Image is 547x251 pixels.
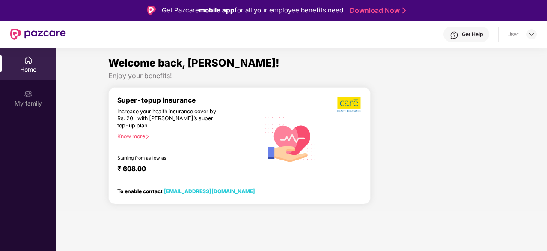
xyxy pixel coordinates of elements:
[117,108,223,130] div: Increase your health insurance cover by Rs. 20L with [PERSON_NAME]’s super top-up plan.
[108,71,495,80] div: Enjoy your benefits!
[117,155,223,161] div: Starting from as low as
[24,90,33,98] img: svg+xml;base64,PHN2ZyB3aWR0aD0iMjAiIGhlaWdodD0iMjAiIHZpZXdCb3g9IjAgMCAyMCAyMCIgZmlsbD0ibm9uZSIgeG...
[507,31,519,38] div: User
[24,56,33,64] img: svg+xml;base64,PHN2ZyBpZD0iSG9tZSIgeG1sbnM9Imh0dHA6Ly93d3cudzMub3JnLzIwMDAvc3ZnIiB3aWR0aD0iMjAiIG...
[117,133,255,139] div: Know more
[117,96,260,104] div: Super-topup Insurance
[337,96,362,112] img: b5dec4f62d2307b9de63beb79f102df3.png
[260,109,321,171] img: svg+xml;base64,PHN2ZyB4bWxucz0iaHR0cDovL3d3dy53My5vcmcvMjAwMC9zdmciIHhtbG5zOnhsaW5rPSJodHRwOi8vd3...
[350,6,403,15] a: Download Now
[145,134,150,139] span: right
[164,188,255,194] a: [EMAIL_ADDRESS][DOMAIN_NAME]
[462,31,483,38] div: Get Help
[402,6,406,15] img: Stroke
[528,31,535,38] img: svg+xml;base64,PHN2ZyBpZD0iRHJvcGRvd24tMzJ4MzIiIHhtbG5zPSJodHRwOi8vd3d3LnczLm9yZy8yMDAwL3N2ZyIgd2...
[199,6,235,14] strong: mobile app
[162,5,343,15] div: Get Pazcare for all your employee benefits need
[117,188,255,194] div: To enable contact
[117,165,251,175] div: ₹ 608.00
[147,6,156,15] img: Logo
[108,57,279,69] span: Welcome back, [PERSON_NAME]!
[450,31,458,39] img: svg+xml;base64,PHN2ZyBpZD0iSGVscC0zMngzMiIgeG1sbnM9Imh0dHA6Ly93d3cudzMub3JnLzIwMDAvc3ZnIiB3aWR0aD...
[10,29,66,40] img: New Pazcare Logo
